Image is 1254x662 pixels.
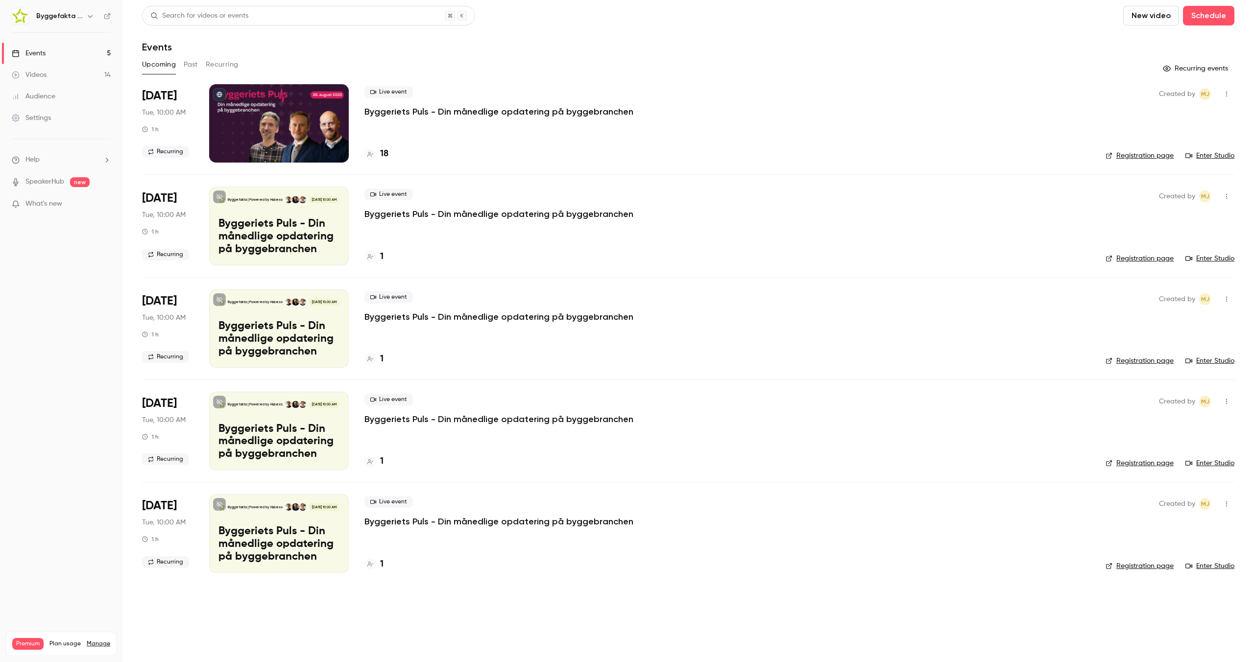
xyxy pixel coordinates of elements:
a: Registration page [1106,561,1174,571]
span: Created by [1159,88,1195,100]
div: 1 h [142,228,159,236]
div: Settings [12,113,51,123]
p: Byggefakta | Powered by Hubexo [228,300,283,305]
p: Byggeriets Puls - Din månedlige opdatering på byggebranchen [218,320,339,358]
span: Tue, 10:00 AM [142,415,186,425]
a: Byggeriets Puls - Din månedlige opdatering på byggebranchen [364,413,633,425]
a: Enter Studio [1185,561,1234,571]
span: Live event [364,496,413,508]
div: Dec 30 Tue, 10:00 AM (Europe/Copenhagen) [142,494,193,572]
span: MJ [1201,396,1209,407]
span: Plan usage [49,640,81,648]
img: tab_keywords_by_traffic_grey.svg [97,57,105,65]
a: SpeakerHub [25,177,64,187]
img: Lasse Lundqvist [285,196,292,203]
a: Registration page [1106,356,1174,366]
span: Live event [364,86,413,98]
span: Tue, 10:00 AM [142,210,186,220]
a: Byggeriets Puls - Din månedlige opdatering på byggebranchen [364,311,633,323]
div: Sep 30 Tue, 10:00 AM (Europe/Copenhagen) [142,187,193,265]
img: Rasmus Schulian [299,401,306,408]
img: tab_domain_overview_orange.svg [26,57,34,65]
span: new [70,177,90,187]
span: Recurring [142,556,189,568]
span: Mads Toft Jensen [1199,498,1211,510]
a: Registration page [1106,151,1174,161]
a: Enter Studio [1185,458,1234,468]
a: Registration page [1106,458,1174,468]
img: Byggefakta | Powered by Hubexo [12,8,28,24]
span: Created by [1159,293,1195,305]
img: logo_orange.svg [16,16,24,24]
a: Enter Studio [1185,356,1234,366]
div: 1 h [142,331,159,338]
span: Recurring [142,351,189,363]
span: Mads Toft Jensen [1199,88,1211,100]
img: Rasmus Schulian [299,299,306,306]
div: Domain: [DOMAIN_NAME] [25,25,108,33]
span: Tue, 10:00 AM [142,313,186,323]
span: [DATE] 10:00 AM [309,503,339,510]
button: Past [184,57,198,72]
span: [DATE] [142,190,177,206]
h1: Events [142,41,172,53]
a: Byggeriets Puls - Din månedlige opdatering på byggebranchenByggefakta | Powered by HubexoRasmus S... [209,187,349,265]
button: Upcoming [142,57,176,72]
div: Oct 28 Tue, 10:00 AM (Europe/Copenhagen) [142,289,193,368]
span: Recurring [142,453,189,465]
span: [DATE] 10:00 AM [309,196,339,203]
h4: 1 [380,455,384,468]
div: v 4.0.25 [27,16,48,24]
span: Created by [1159,190,1195,202]
a: Byggeriets Puls - Din månedlige opdatering på byggebranchenByggefakta | Powered by HubexoRasmus S... [209,289,349,368]
img: Rasmus Schulian [299,196,306,203]
h4: 18 [380,147,388,161]
div: 1 h [142,125,159,133]
div: Keywords by Traffic [108,58,165,64]
a: Byggeriets Puls - Din månedlige opdatering på byggebranchen [364,208,633,220]
span: Live event [364,189,413,200]
a: 1 [364,455,384,468]
span: [DATE] [142,293,177,309]
img: Thomas Simonsen [292,196,299,203]
a: Manage [87,640,110,648]
a: Byggeriets Puls - Din månedlige opdatering på byggebranchen [364,516,633,527]
a: Registration page [1106,254,1174,263]
p: Byggeriets Puls - Din månedlige opdatering på byggebranchen [218,525,339,563]
button: Recurring [206,57,239,72]
a: Byggeriets Puls - Din månedlige opdatering på byggebranchen [364,106,633,118]
p: Byggefakta | Powered by Hubexo [228,197,283,202]
span: Tue, 10:00 AM [142,108,186,118]
a: Enter Studio [1185,254,1234,263]
img: Thomas Simonsen [292,299,299,306]
span: Live event [364,291,413,303]
span: Mads Toft Jensen [1199,190,1211,202]
p: Byggefakta | Powered by Hubexo [228,402,283,407]
span: MJ [1201,88,1209,100]
span: What's new [25,199,62,209]
span: Premium [12,638,44,650]
div: 1 h [142,433,159,441]
span: Tue, 10:00 AM [142,518,186,527]
img: Lasse Lundqvist [285,299,292,306]
span: MJ [1201,293,1209,305]
span: Help [25,155,40,165]
div: Aug 26 Tue, 10:00 AM (Europe/Copenhagen) [142,84,193,163]
img: Rasmus Schulian [299,503,306,510]
h4: 1 [380,558,384,571]
span: Recurring [142,146,189,158]
a: 1 [364,250,384,263]
img: Lasse Lundqvist [285,503,292,510]
div: 1 h [142,535,159,543]
span: [DATE] 10:00 AM [309,401,339,408]
h4: 1 [380,353,384,366]
span: MJ [1201,190,1209,202]
p: Byggeriets Puls - Din månedlige opdatering på byggebranchen [218,423,339,461]
div: Domain Overview [37,58,88,64]
span: Mads Toft Jensen [1199,396,1211,407]
span: [DATE] [142,396,177,411]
